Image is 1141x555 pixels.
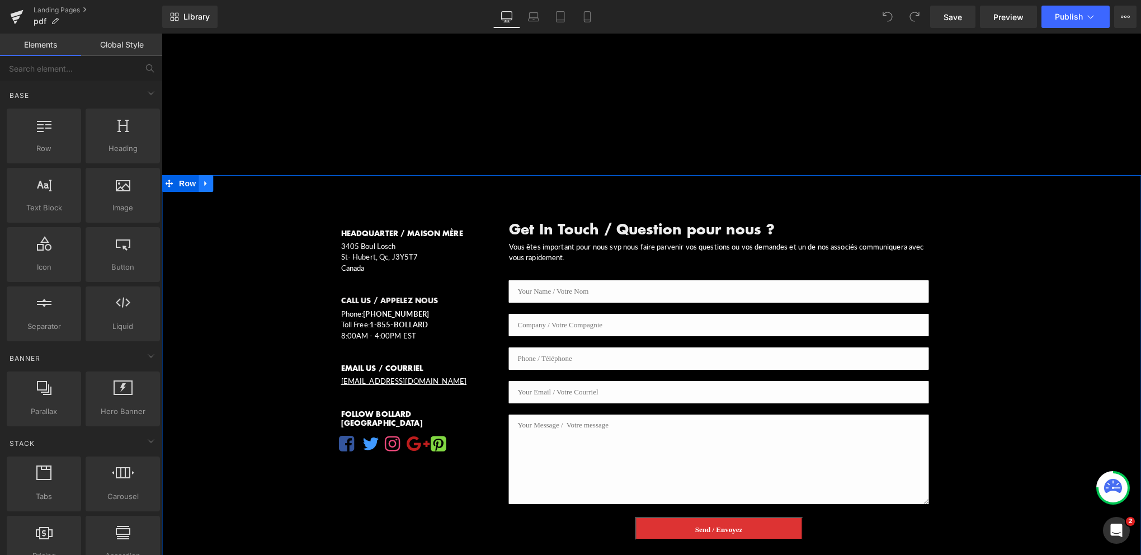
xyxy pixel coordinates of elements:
[208,286,267,295] b: 1-855-BOLLARD
[10,261,78,273] span: Icon
[944,11,962,23] span: Save
[180,286,267,295] font: Toll Free:
[347,209,762,229] span: Vous êtes important pour nous svp nous faire parvenir vos questions ou vos demandes et un de nos ...
[89,406,157,417] span: Hero Banner
[1103,517,1130,544] iframe: Intercom live chat
[81,34,162,56] a: Global Style
[10,321,78,332] span: Separator
[15,142,37,158] span: Row
[180,194,301,205] font: HEADQUARTER / MAISON MÈRE
[347,347,767,370] input: Your Email / Votre Courriel
[876,6,899,28] button: Undo
[89,143,157,154] span: Heading
[347,185,613,205] font: Get In Touch / Question pour nous ?
[162,6,218,28] a: New Library
[37,142,51,158] a: Expand / Collapse
[180,208,234,217] font: 3405 Boul Losch
[89,321,157,332] span: Liquid
[10,143,78,154] span: Row
[89,261,157,273] span: Button
[1114,6,1137,28] button: More
[8,90,30,101] span: Base
[180,276,268,285] font: Phone:
[980,6,1037,28] a: Preview
[89,202,157,214] span: Image
[547,6,574,28] a: Tablet
[10,202,78,214] span: Text Block
[8,353,41,364] span: Banner
[183,12,210,22] span: Library
[8,438,36,449] span: Stack
[347,280,767,303] input: Company / Votre Compagnie
[473,483,641,506] button: Send / Envoyez
[180,219,257,228] font: St- Hubert, Qc, J3Y5T7
[180,375,261,395] font: FOLLOW BOLLARD [GEOGRAPHIC_DATA]
[1126,517,1135,526] span: 2
[180,298,254,307] font: 8:00AM - 4:00PM EST
[520,6,547,28] a: Laptop
[34,6,162,15] a: Landing Pages
[180,343,305,352] u: [EMAIL_ADDRESS][DOMAIN_NAME]
[1055,12,1083,21] span: Publish
[1041,6,1110,28] button: Publish
[89,491,157,502] span: Carousel
[180,261,277,272] font: CALL US / APPELEZ NOUS
[201,276,267,285] b: [PHONE_NUMBER]
[180,230,203,239] font: Canada
[180,329,261,340] font: EMAIL US / COURRIEL
[493,6,520,28] a: Desktop
[574,6,601,28] a: Mobile
[347,247,767,269] input: Your Name / Votre Nom
[903,6,926,28] button: Redo
[34,17,46,26] span: pdf
[993,11,1024,23] span: Preview
[10,491,78,502] span: Tabs
[347,314,767,336] input: Phone / Téléphone
[10,406,78,417] span: Parallax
